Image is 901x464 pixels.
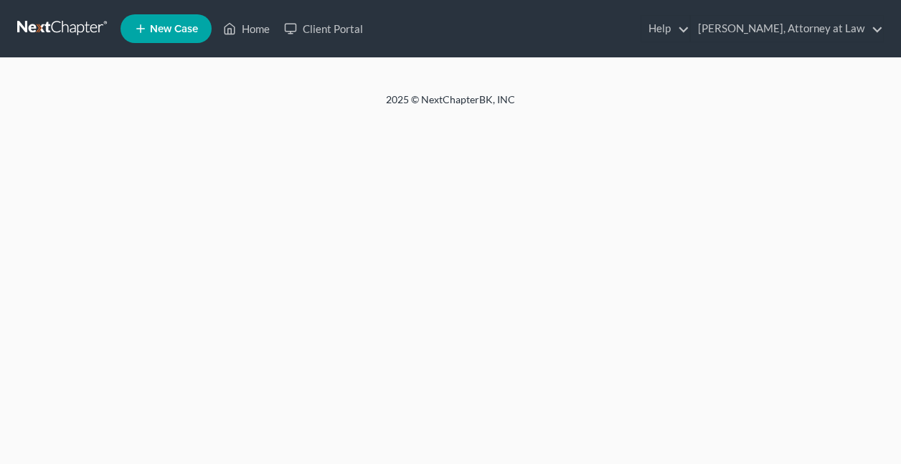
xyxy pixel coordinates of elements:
[121,14,212,43] new-legal-case-button: New Case
[277,16,370,42] a: Client Portal
[216,16,277,42] a: Home
[641,16,689,42] a: Help
[42,93,859,118] div: 2025 © NextChapterBK, INC
[691,16,883,42] a: [PERSON_NAME], Attorney at Law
